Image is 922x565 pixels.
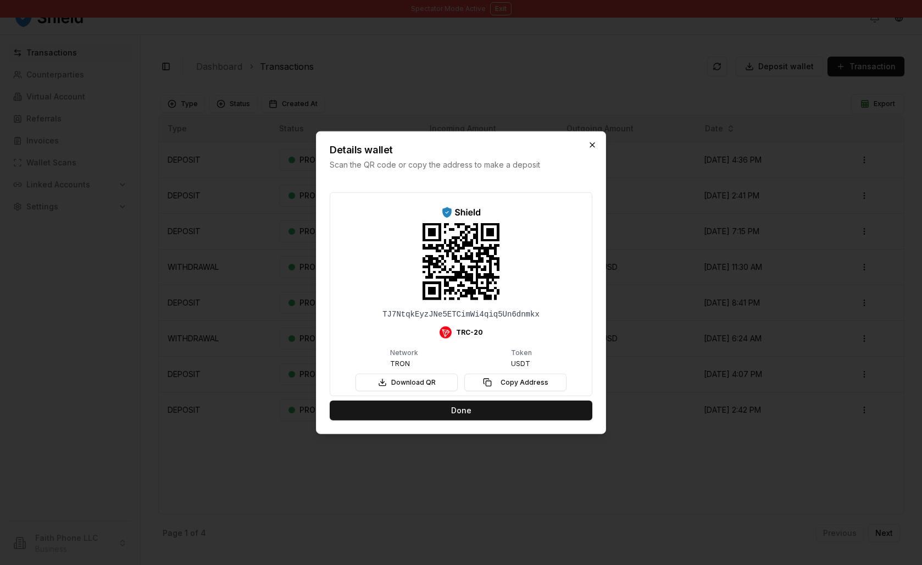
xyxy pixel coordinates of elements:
img: ShieldPay Logo [441,206,481,219]
p: Network [390,349,418,356]
button: Download QR [356,373,458,391]
button: Done [330,400,592,420]
button: Copy Address [464,373,566,391]
div: TJ7NtqkEyzJNe5ETCimWi4qiq5Un6dnmkx [382,308,540,319]
span: USDT [511,359,530,368]
img: Tron Logo [440,326,452,338]
p: Token [511,349,532,356]
span: TRON [390,359,410,368]
span: TRC-20 [456,328,483,336]
h2: Details wallet [330,145,570,155]
p: Scan the QR code or copy the address to make a deposit [330,159,570,170]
